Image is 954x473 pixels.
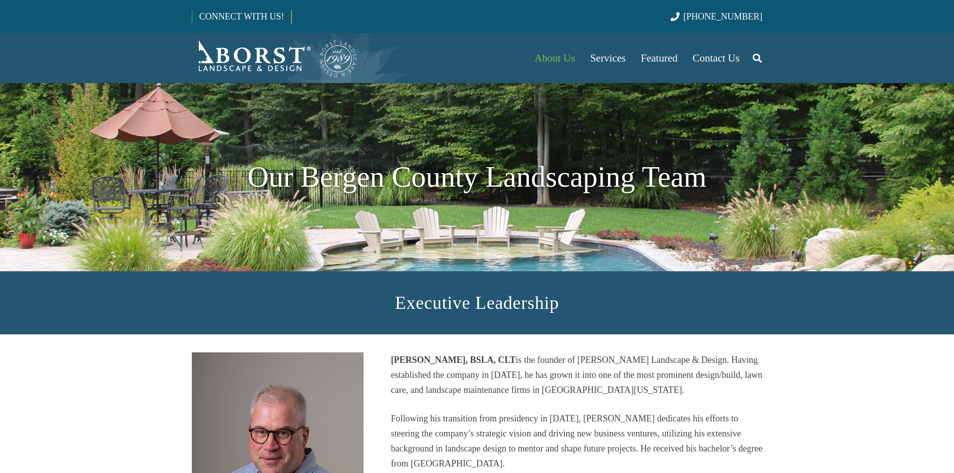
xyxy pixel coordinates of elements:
[671,12,762,22] a: [PHONE_NUMBER]
[693,52,740,64] span: Contact Us
[192,155,763,199] h1: Our Bergen County Landscaping Team
[685,33,747,83] a: Contact Us
[192,289,763,316] h2: Executive Leadership
[527,33,582,83] a: About Us
[192,5,291,29] a: CONNECT WITH US!
[684,12,763,22] span: [PHONE_NUMBER]
[391,355,515,365] strong: [PERSON_NAME], BSLA, CLT
[391,411,762,471] p: Following his transition from presidency in [DATE], [PERSON_NAME] dedicates his efforts to steeri...
[192,38,358,78] a: Borst-Logo
[641,52,678,64] span: Featured
[582,33,633,83] a: Services
[633,33,685,83] a: Featured
[590,52,625,64] span: Services
[391,352,762,397] p: is the founder of [PERSON_NAME] Landscape & Design. Having established the company in [DATE], he ...
[534,52,575,64] span: About Us
[747,46,767,71] a: Search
